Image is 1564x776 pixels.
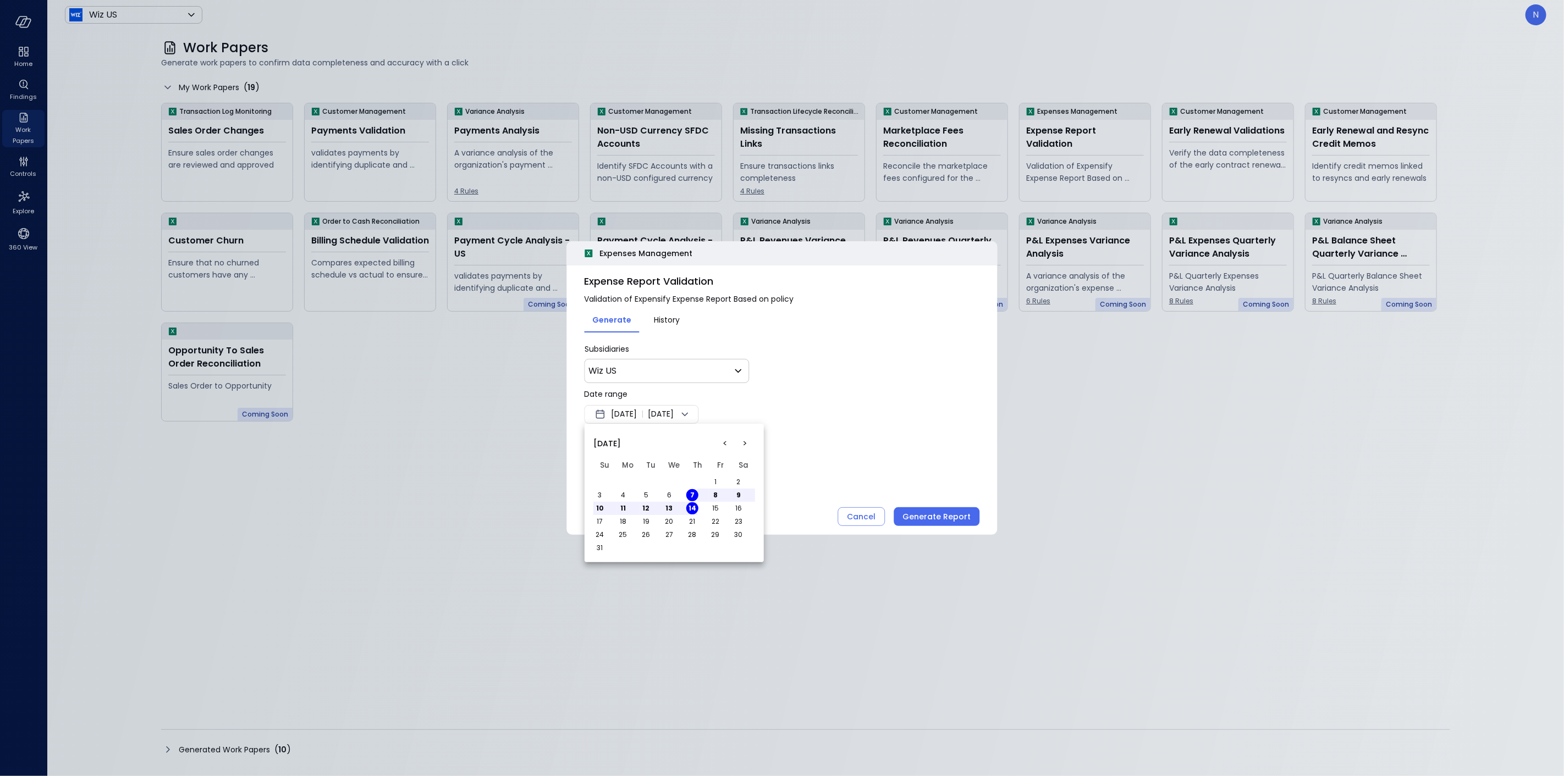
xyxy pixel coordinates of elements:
button: Sunday, August 31st, 2025 [594,542,606,554]
th: Wednesday [663,456,686,475]
th: Saturday [732,456,755,475]
button: Tuesday, August 5th, 2025 [640,489,652,501]
button: Saturday, August 23rd, 2025 [733,516,745,528]
button: Monday, August 25th, 2025 [617,529,629,541]
button: Saturday, August 30th, 2025 [733,529,745,541]
button: Friday, August 29th, 2025 [709,529,722,541]
button: Wednesday, August 6th, 2025 [663,489,675,501]
table: August 2025 [593,456,755,555]
button: Go to the Next Month [735,434,755,453]
button: Thursday, August 7th, 2025, selected [686,489,698,501]
button: Saturday, August 9th, 2025, selected [733,489,745,501]
button: Thursday, August 21st, 2025 [686,516,698,528]
th: Sunday [593,456,616,475]
button: Sunday, August 10th, 2025, selected [594,502,606,514]
button: Sunday, August 24th, 2025 [594,529,606,541]
button: Saturday, August 2nd, 2025 [733,476,745,488]
span: [DATE] [593,437,621,450]
button: Tuesday, August 26th, 2025 [640,529,652,541]
th: Friday [709,456,732,475]
button: Wednesday, August 27th, 2025 [663,529,675,541]
button: Wednesday, August 13th, 2025, selected [663,502,675,514]
button: Friday, August 1st, 2025 [709,476,722,488]
th: Tuesday [640,456,663,475]
button: Monday, August 4th, 2025 [617,489,629,501]
button: Monday, August 11th, 2025, selected [617,502,629,514]
button: Sunday, August 3rd, 2025 [594,489,606,501]
button: Go to the Previous Month [715,434,735,453]
button: Friday, August 15th, 2025 [709,502,722,514]
button: Tuesday, August 19th, 2025 [640,516,652,528]
button: Sunday, August 17th, 2025 [594,516,606,528]
button: Friday, August 8th, 2025, selected [709,489,722,501]
th: Monday [616,456,640,475]
button: Today, Thursday, August 14th, 2025, selected [686,502,698,514]
button: Friday, August 22nd, 2025 [709,516,722,528]
th: Thursday [686,456,709,475]
button: Tuesday, August 12th, 2025, selected [640,502,652,514]
button: Wednesday, August 20th, 2025 [663,516,675,528]
button: Saturday, August 16th, 2025 [733,502,745,514]
button: Monday, August 18th, 2025 [617,516,629,528]
button: Thursday, August 28th, 2025 [686,529,698,541]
